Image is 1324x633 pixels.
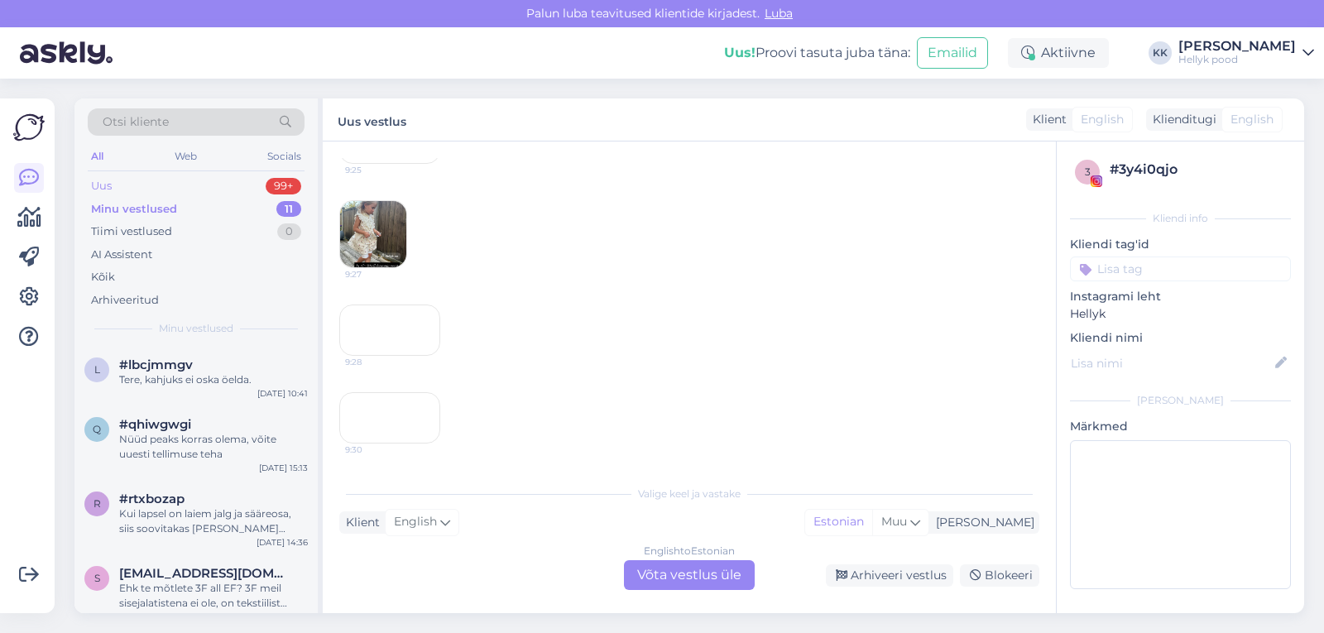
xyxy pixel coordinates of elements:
[805,510,872,535] div: Estonian
[624,560,755,590] div: Võta vestlus üle
[1070,236,1291,253] p: Kliendi tag'id
[1178,40,1296,53] div: [PERSON_NAME]
[13,112,45,143] img: Askly Logo
[266,178,301,194] div: 99+
[1178,40,1314,66] a: [PERSON_NAME]Hellyk pood
[119,506,308,536] div: Kui lapsel on laiem jalg ja sääreosa, siis soovitakas [PERSON_NAME] ikkagi charly high.
[394,513,437,531] span: English
[119,492,185,506] span: #rtxbozap
[1070,418,1291,435] p: Märkmed
[1081,111,1124,128] span: English
[171,146,200,167] div: Web
[257,387,308,400] div: [DATE] 10:41
[1178,53,1296,66] div: Hellyk pood
[91,247,152,263] div: AI Assistent
[93,423,101,435] span: q
[91,292,159,309] div: Arhiveeritud
[94,497,101,510] span: r
[119,417,191,432] span: #qhiwgwgi
[257,611,308,623] div: [DATE] 14:32
[345,444,407,456] span: 9:30
[644,544,735,559] div: English to Estonian
[119,372,308,387] div: Tere, kahjuks ei oska öelda.
[917,37,988,69] button: Emailid
[119,566,291,581] span: svea@teemantpuurija.ee
[119,581,308,611] div: Ehk te mõtlete 3F all EF? 3F meil sisejalatistena ei ole, on tekstiilist tossud. Kõiki jalanõusid...
[1070,329,1291,347] p: Kliendi nimi
[103,113,169,131] span: Otsi kliente
[1071,354,1272,372] input: Lisa nimi
[339,514,380,531] div: Klient
[1070,305,1291,323] p: Hellyk
[1070,288,1291,305] p: Instagrami leht
[119,357,193,372] span: #lbcjmmgv
[88,146,107,167] div: All
[94,363,100,376] span: l
[1070,211,1291,226] div: Kliendi info
[1085,165,1091,178] span: 3
[826,564,953,587] div: Arhiveeri vestlus
[340,201,406,267] img: attachment
[259,462,308,474] div: [DATE] 15:13
[929,514,1034,531] div: [PERSON_NAME]
[338,108,406,131] label: Uus vestlus
[91,223,172,240] div: Tiimi vestlused
[724,43,910,63] div: Proovi tasuta juba täna:
[345,164,407,176] span: 9:25
[276,201,301,218] div: 11
[1070,393,1291,408] div: [PERSON_NAME]
[94,572,100,584] span: s
[91,269,115,285] div: Kõik
[1110,160,1286,180] div: # 3y4i0qjo
[119,432,308,462] div: Nüüd peaks korras olema, võite uuesti tellimuse teha
[881,514,907,529] span: Muu
[257,536,308,549] div: [DATE] 14:36
[345,356,407,368] span: 9:28
[760,6,798,21] span: Luba
[159,321,233,336] span: Minu vestlused
[339,487,1039,501] div: Valige keel ja vastake
[264,146,305,167] div: Socials
[345,268,407,281] span: 9:27
[1026,111,1067,128] div: Klient
[724,45,756,60] b: Uus!
[1230,111,1274,128] span: English
[91,201,177,218] div: Minu vestlused
[1070,257,1291,281] input: Lisa tag
[277,223,301,240] div: 0
[1149,41,1172,65] div: KK
[91,178,112,194] div: Uus
[1146,111,1216,128] div: Klienditugi
[960,564,1039,587] div: Blokeeri
[1008,38,1109,68] div: Aktiivne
